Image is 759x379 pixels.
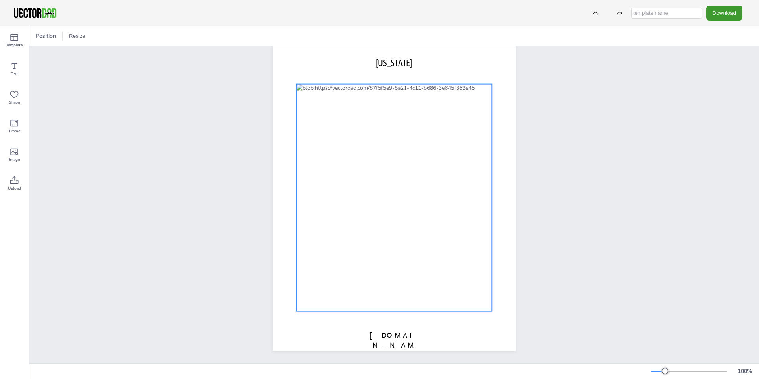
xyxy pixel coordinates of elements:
[631,8,702,19] input: template name
[8,185,21,191] span: Upload
[706,6,742,20] button: Download
[11,71,18,77] span: Text
[13,7,58,19] img: VectorDad-1.png
[370,331,419,360] span: [DOMAIN_NAME]
[9,157,20,163] span: Image
[9,99,20,106] span: Shape
[66,30,89,43] button: Resize
[735,367,754,375] div: 100 %
[34,32,58,40] span: Position
[6,42,23,48] span: Template
[9,128,20,134] span: Frame
[376,58,412,68] span: [US_STATE]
